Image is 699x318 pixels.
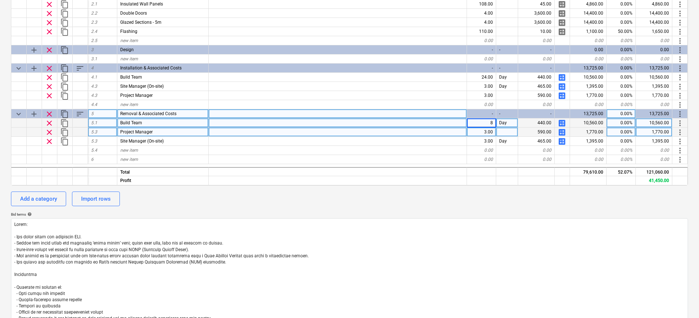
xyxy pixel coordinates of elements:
div: 14,400.00 [636,18,672,27]
div: 3,600.00 [518,18,555,27]
div: 1,770.00 [636,128,672,137]
button: Add a category [11,192,66,206]
span: 5.3 [91,129,97,135]
span: Manage detailed breakdown for the row [558,137,566,146]
div: 79,610.00 [570,167,607,176]
div: 0.00% [607,82,636,91]
div: 0.00% [607,36,636,45]
div: Day [496,82,518,91]
div: 0.00% [607,155,636,164]
span: Manage detailed breakdown for the row [558,82,566,91]
span: Site Manager (On-site) [120,84,164,89]
span: Duplicate row [60,91,69,100]
div: Day [496,137,518,146]
span: More actions [676,64,684,73]
div: 0.00 [518,100,555,109]
span: Flashing [120,29,137,34]
span: new item [120,38,138,43]
div: 0.00 [570,146,607,155]
span: Double Doors [120,11,147,16]
div: 0.00% [607,64,636,73]
span: More actions [676,128,684,137]
span: Build Team [120,120,142,125]
span: Insulated Wall Panels [120,1,163,7]
span: 3 [91,47,94,52]
div: 10.00 [518,27,555,36]
span: 4 [91,65,94,71]
div: 0.00 [570,100,607,109]
span: 4.4 [91,102,97,107]
div: - [467,109,496,118]
span: 5.1 [91,120,97,125]
div: 1,395.00 [636,82,672,91]
span: More actions [676,73,684,82]
span: 2.5 [91,38,97,43]
span: 4.3 [91,84,97,89]
div: 0.00% [607,100,636,109]
span: More actions [676,137,684,146]
span: More actions [676,18,684,27]
span: Manage detailed breakdown for the row [558,128,566,137]
div: - [467,45,496,54]
span: Project Manager [120,129,153,135]
span: Remove row [45,82,54,91]
span: Duplicate category [60,110,69,118]
div: 0.00 [518,36,555,45]
div: 0.00 [636,54,672,64]
span: 5 [91,111,94,116]
span: Remove row [45,128,54,137]
span: Remove row [45,110,54,118]
div: 0.00% [607,45,636,54]
span: More actions [676,119,684,128]
div: 0.00 [518,146,555,155]
div: 24.00 [467,73,496,82]
span: Manage detailed breakdown for the row [558,9,566,18]
span: Sort rows within category [76,110,84,118]
div: 0.00% [607,9,636,18]
span: Remove row [45,9,54,18]
div: 110.00 [467,27,496,36]
div: 0.00 [570,36,607,45]
span: Glazed Sections - 5m [120,20,162,25]
div: 3.00 [467,91,496,100]
span: Manage detailed breakdown for the row [558,18,566,27]
div: 0.00% [607,18,636,27]
div: 121,060.00 [636,167,672,176]
span: Sort rows within category [76,64,84,73]
span: Manage detailed breakdown for the row [558,119,566,128]
span: More actions [676,110,684,118]
span: More actions [676,101,684,109]
span: 5.4 [91,148,97,153]
div: 4.00 [467,18,496,27]
div: 0.00 [570,155,607,164]
span: More actions [676,55,684,64]
div: 50.00% [607,27,636,36]
div: 14,400.00 [636,9,672,18]
span: new item [120,148,138,153]
div: - [496,45,518,54]
div: 1,395.00 [570,137,607,146]
button: Import rows [72,192,120,206]
div: 14,400.00 [570,18,607,27]
div: - [496,109,518,118]
iframe: Chat Widget [662,283,699,318]
div: 0.00 [467,36,496,45]
span: Duplicate row [60,82,69,91]
div: 13,725.00 [570,109,607,118]
span: Duplicate row [60,73,69,82]
div: 14,400.00 [570,9,607,18]
span: Collapse category [14,64,23,73]
div: 13,725.00 [636,109,672,118]
span: 2.1 [91,1,97,7]
div: 1,770.00 [636,91,672,100]
div: 0.00% [607,137,636,146]
span: Project Manager [120,93,153,98]
div: 0.00 [518,155,555,164]
span: 2.2 [91,11,97,16]
span: help [26,212,32,216]
div: 0.00 [518,54,555,64]
span: More actions [676,155,684,164]
span: new item [120,157,138,162]
span: Collapse category [14,110,23,118]
div: 1,770.00 [570,128,607,137]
